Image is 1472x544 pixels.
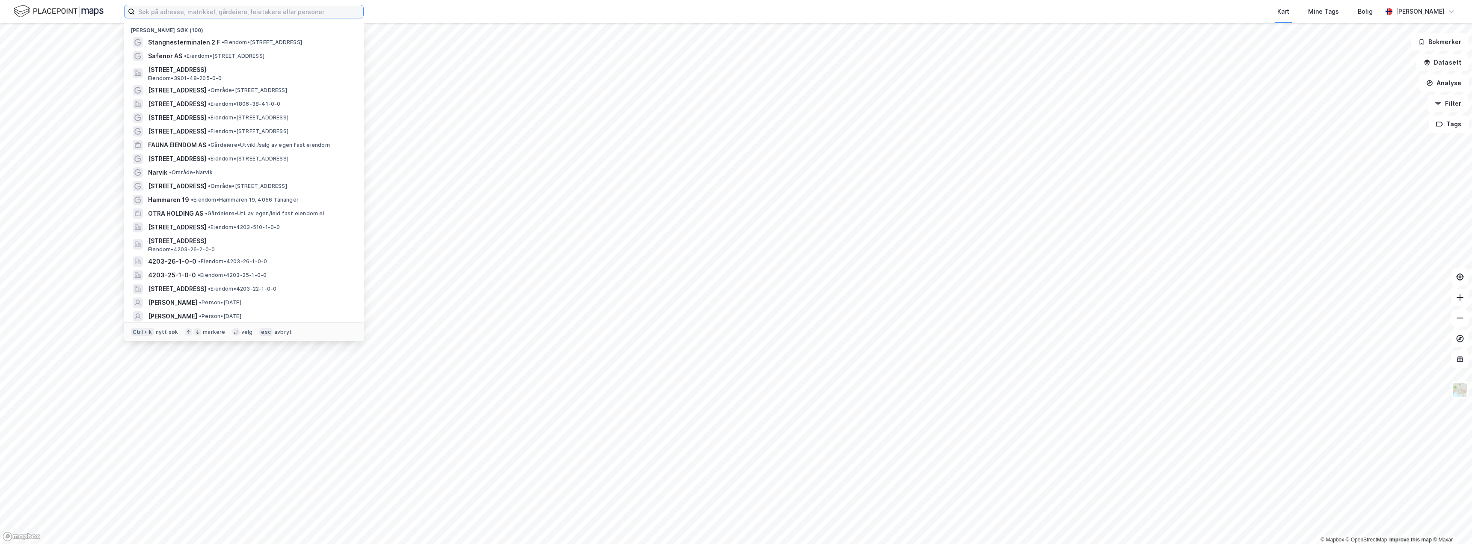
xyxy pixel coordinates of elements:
[148,75,222,82] span: Eiendom • 3901-48-205-0-0
[1429,116,1469,133] button: Tags
[208,101,281,107] span: Eiendom • 1806-38-41-0-0
[241,328,253,335] div: velg
[208,224,211,230] span: •
[1429,503,1472,544] iframe: Chat Widget
[198,258,201,265] span: •
[1321,537,1344,543] a: Mapbox
[1346,537,1387,543] a: OpenStreetMap
[148,236,353,246] span: [STREET_ADDRESS]
[208,183,211,189] span: •
[148,246,215,253] span: Eiendom • 4203-26-2-0-0
[148,126,206,137] span: [STREET_ADDRESS]
[208,114,288,121] span: Eiendom • [STREET_ADDRESS]
[169,169,172,175] span: •
[222,39,302,46] span: Eiendom • [STREET_ADDRESS]
[198,258,267,265] span: Eiendom • 4203-26-1-0-0
[208,128,211,134] span: •
[148,51,182,61] span: Safenor AS
[148,85,206,95] span: [STREET_ADDRESS]
[148,181,206,191] span: [STREET_ADDRESS]
[205,210,208,217] span: •
[208,285,211,292] span: •
[124,20,364,36] div: [PERSON_NAME] søk (100)
[148,256,196,267] span: 4203-26-1-0-0
[1429,503,1472,544] div: Kontrollprogram for chat
[1411,33,1469,51] button: Bokmerker
[148,65,353,75] span: [STREET_ADDRESS]
[14,4,104,19] img: logo.f888ab2527a4732fd821a326f86c7f29.svg
[148,99,206,109] span: [STREET_ADDRESS]
[191,196,299,203] span: Eiendom • Hammaren 19, 4056 Tananger
[274,328,292,335] div: avbryt
[222,39,224,45] span: •
[135,5,363,18] input: Søk på adresse, matrikkel, gårdeiere, leietakere eller personer
[1358,6,1373,17] div: Bolig
[148,154,206,164] span: [STREET_ADDRESS]
[199,299,202,306] span: •
[1396,6,1445,17] div: [PERSON_NAME]
[208,101,211,107] span: •
[148,311,197,321] span: [PERSON_NAME]
[131,327,154,336] div: Ctrl + k
[1277,6,1289,17] div: Kart
[208,142,330,149] span: Gårdeiere • Utvikl./salg av egen fast eiendom
[1308,6,1339,17] div: Mine Tags
[156,328,178,335] div: nytt søk
[1389,537,1432,543] a: Improve this map
[208,224,280,231] span: Eiendom • 4203-510-1-0-0
[191,196,193,203] span: •
[199,299,241,306] span: Person • [DATE]
[205,210,326,217] span: Gårdeiere • Utl. av egen/leid fast eiendom el.
[199,313,241,320] span: Person • [DATE]
[148,222,206,232] span: [STREET_ADDRESS]
[208,155,288,162] span: Eiendom • [STREET_ADDRESS]
[3,532,40,541] a: Mapbox homepage
[208,87,211,93] span: •
[148,37,220,48] span: Stangnesterminalen 2 F
[203,328,225,335] div: markere
[148,297,197,308] span: [PERSON_NAME]
[198,272,267,279] span: Eiendom • 4203-25-1-0-0
[148,270,196,280] span: 4203-25-1-0-0
[259,327,273,336] div: esc
[1416,54,1469,71] button: Datasett
[184,53,187,59] span: •
[184,53,264,59] span: Eiendom • [STREET_ADDRESS]
[208,142,211,148] span: •
[148,113,206,123] span: [STREET_ADDRESS]
[1452,382,1468,398] img: Z
[208,155,211,162] span: •
[208,183,287,190] span: Område • [STREET_ADDRESS]
[199,313,202,319] span: •
[1427,95,1469,112] button: Filter
[208,114,211,121] span: •
[148,208,203,219] span: OTRA HOLDING AS
[208,87,287,94] span: Område • [STREET_ADDRESS]
[169,169,213,176] span: Område • Narvik
[148,140,206,150] span: FAUNA EIENDOM AS
[208,128,288,135] span: Eiendom • [STREET_ADDRESS]
[1419,74,1469,92] button: Analyse
[208,285,276,292] span: Eiendom • 4203-22-1-0-0
[148,195,189,205] span: Hammaren 19
[148,167,167,178] span: Narvik
[198,272,200,278] span: •
[148,284,206,294] span: [STREET_ADDRESS]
